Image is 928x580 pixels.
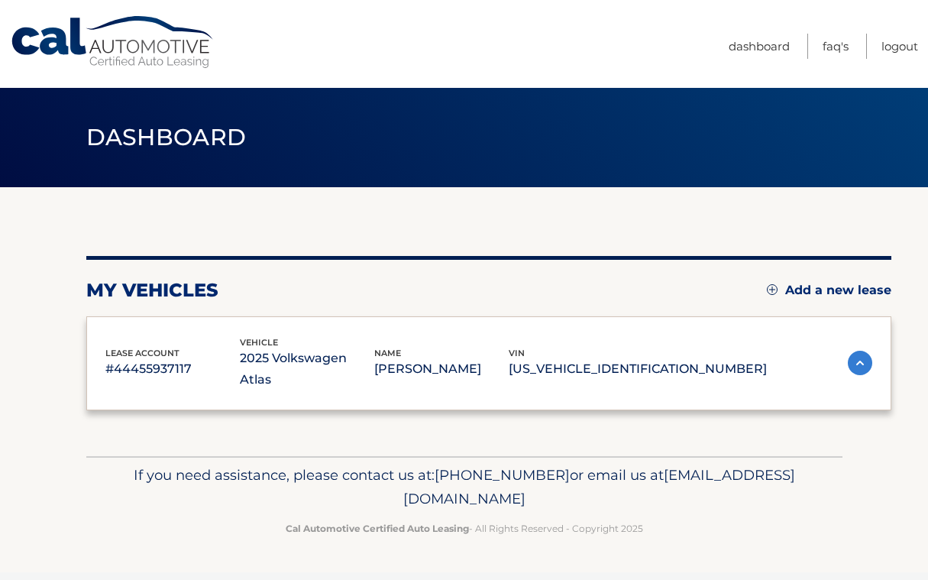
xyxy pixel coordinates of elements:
[96,463,833,512] p: If you need assistance, please contact us at: or email us at
[96,520,833,536] p: - All Rights Reserved - Copyright 2025
[767,284,778,295] img: add.svg
[374,348,401,358] span: name
[240,348,374,390] p: 2025 Volkswagen Atlas
[105,348,179,358] span: lease account
[729,34,790,59] a: Dashboard
[286,523,469,534] strong: Cal Automotive Certified Auto Leasing
[848,351,872,375] img: accordion-active.svg
[435,466,570,484] span: [PHONE_NUMBER]
[509,348,525,358] span: vin
[509,358,767,380] p: [US_VEHICLE_IDENTIFICATION_NUMBER]
[374,358,509,380] p: [PERSON_NAME]
[86,123,247,151] span: Dashboard
[240,337,278,348] span: vehicle
[105,358,240,380] p: #44455937117
[10,15,216,70] a: Cal Automotive
[86,279,218,302] h2: my vehicles
[767,283,891,298] a: Add a new lease
[823,34,849,59] a: FAQ's
[881,34,918,59] a: Logout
